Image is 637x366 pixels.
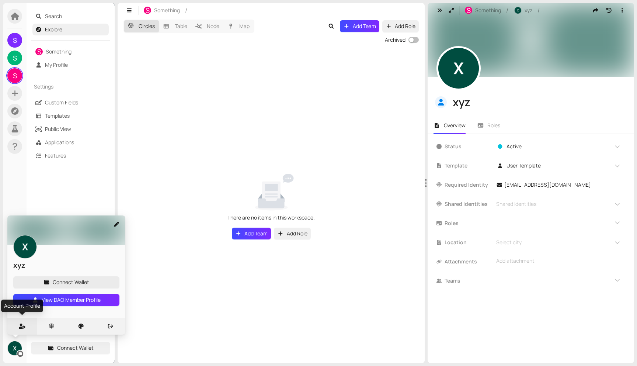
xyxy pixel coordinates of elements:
span: Overview [444,122,466,129]
span: Something [475,6,501,14]
span: View DAO Member Profile [42,296,101,304]
div: Account Profile [1,300,43,312]
div: xyz [13,260,119,270]
span: Connect Wallet [53,278,89,286]
button: View DAO Member Profile [13,294,119,306]
button: Connect Wallet [13,276,119,288]
span: Roles [487,122,500,129]
span: S [467,7,471,14]
button: SSomething [461,4,505,16]
img: ACg8ocL2PLSHMB-tEaOxArXAbWMbuPQZH6xV--tiP_qvgO-k-ozjdA=s500 [515,7,521,14]
button: xyz [511,4,536,16]
span: xyz [525,6,532,14]
img: ACg8ocL2PLSHMB-tEaOxArXAbWMbuPQZH6xV--tiP_qvgO-k-ozjdA=s500 [14,235,36,258]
